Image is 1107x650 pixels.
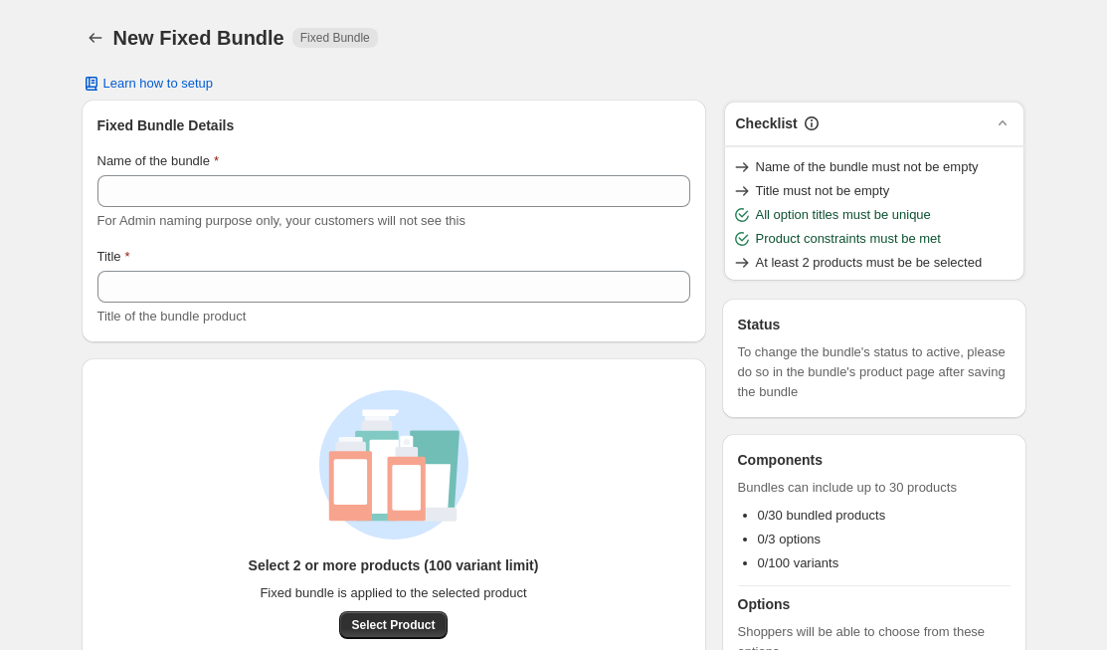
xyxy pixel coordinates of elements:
[97,151,220,171] label: Name of the bundle
[758,508,886,523] span: 0/30 bundled products
[82,24,109,52] button: Back
[97,247,130,267] label: Title
[738,450,824,470] h3: Components
[758,555,839,570] span: 0/100 variants
[738,342,1011,402] span: To change the bundle's status to active, please do so in the bundle's product page after saving t...
[758,532,822,546] span: 0/3 options
[756,205,931,225] span: All option titles must be unique
[351,617,435,633] span: Select Product
[736,113,798,133] h3: Checklist
[113,26,284,50] h1: New Fixed Bundle
[339,611,447,639] button: Select Product
[97,309,247,324] span: Title of the bundle product
[97,115,690,135] h3: Fixed Bundle Details
[260,583,526,603] span: Fixed bundle is applied to the selected product
[300,30,370,46] span: Fixed Bundle
[756,253,983,273] span: At least 2 products must be be selected
[756,157,979,177] span: Name of the bundle must not be empty
[738,478,1011,498] span: Bundles can include up to 30 products
[103,76,214,92] span: Learn how to setup
[738,594,1011,614] h3: Options
[70,70,226,98] button: Learn how to setup
[738,315,1011,334] h3: Status
[756,181,890,201] span: Title must not be empty
[249,555,539,575] h3: Select 2 or more products (100 variant limit)
[756,229,941,249] span: Product constraints must be met
[97,213,465,228] span: For Admin naming purpose only, your customers will not see this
